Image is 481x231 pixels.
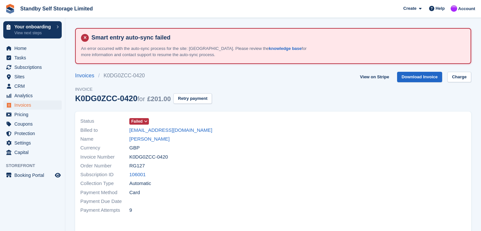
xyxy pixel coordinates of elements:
[3,110,62,119] a: menu
[75,72,212,80] nav: breadcrumbs
[3,148,62,157] a: menu
[80,180,129,187] span: Collection Type
[137,95,145,102] span: for
[129,207,132,214] span: 9
[80,162,129,170] span: Order Number
[5,4,15,14] img: stora-icon-8386f47178a22dfd0bd8f6a31ec36ba5ce8667c1dd55bd0f319d3a0aa187defe.svg
[458,6,475,12] span: Account
[131,118,143,124] span: Failed
[80,135,129,143] span: Name
[357,72,392,83] a: View on Stripe
[269,46,301,51] a: knowledge base
[80,153,129,161] span: Invoice Number
[80,198,129,205] span: Payment Due Date
[14,129,54,138] span: Protection
[14,72,54,81] span: Sites
[14,53,54,62] span: Tasks
[14,138,54,147] span: Settings
[80,117,129,125] span: Status
[3,72,62,81] a: menu
[129,127,212,134] a: [EMAIL_ADDRESS][DOMAIN_NAME]
[436,5,445,12] span: Help
[3,100,62,110] a: menu
[173,93,212,104] button: Retry payment
[14,30,53,36] p: View next steps
[14,24,53,29] p: Your onboarding
[75,72,98,80] a: Invoices
[75,86,212,93] span: Invoice
[129,189,140,196] span: Card
[89,34,465,41] h4: Smart entry auto-sync failed
[14,91,54,100] span: Analytics
[451,5,457,12] img: Sue Ford
[14,82,54,91] span: CRM
[129,135,169,143] a: [PERSON_NAME]
[3,129,62,138] a: menu
[3,44,62,53] a: menu
[3,21,62,38] a: Your onboarding View next steps
[3,119,62,129] a: menu
[6,162,65,169] span: Storefront
[75,94,171,103] div: K0DG0ZCC-0420
[129,162,145,170] span: RG127
[80,189,129,196] span: Payment Method
[14,44,54,53] span: Home
[14,63,54,72] span: Subscriptions
[14,100,54,110] span: Invoices
[447,72,471,83] a: Charge
[3,63,62,72] a: menu
[54,171,62,179] a: Preview store
[129,171,146,178] a: 106001
[3,91,62,100] a: menu
[129,144,140,152] span: GBP
[14,148,54,157] span: Capital
[129,180,151,187] span: Automatic
[147,95,171,102] span: £201.00
[81,45,310,58] p: An error occurred with the auto-sync process for the site: [GEOGRAPHIC_DATA]. Please review the f...
[129,117,149,125] a: Failed
[14,171,54,180] span: Booking Portal
[403,5,416,12] span: Create
[3,53,62,62] a: menu
[3,138,62,147] a: menu
[3,82,62,91] a: menu
[3,171,62,180] a: menu
[18,3,95,14] a: Standby Self Storage Limited
[14,119,54,129] span: Coupons
[397,72,442,83] a: Download Invoice
[80,144,129,152] span: Currency
[80,207,129,214] span: Payment Attempts
[80,171,129,178] span: Subscription ID
[14,110,54,119] span: Pricing
[129,153,168,161] span: K0DG0ZCC-0420
[80,127,129,134] span: Billed to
